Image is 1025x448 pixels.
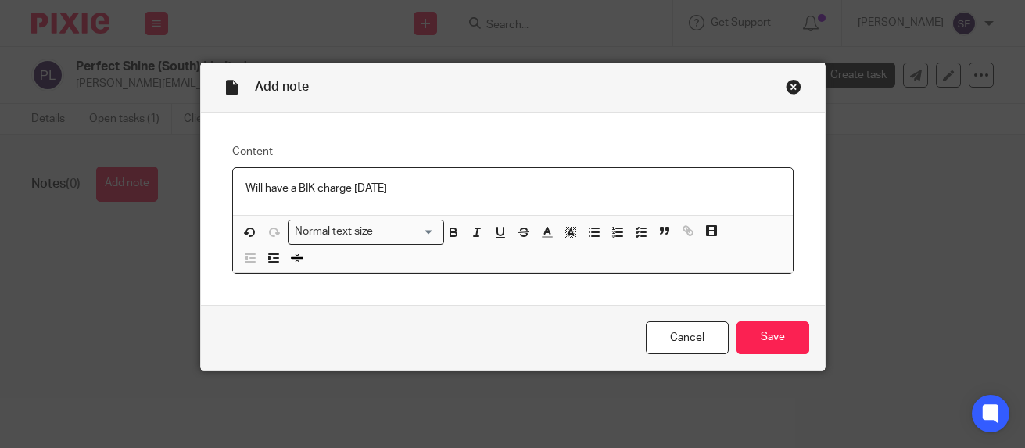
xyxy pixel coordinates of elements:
[245,181,780,196] p: Will have a BIK charge [DATE]
[786,79,801,95] div: Close this dialog window
[646,321,729,355] a: Cancel
[232,144,794,159] label: Content
[292,224,377,240] span: Normal text size
[255,81,309,93] span: Add note
[288,220,444,244] div: Search for option
[378,224,434,240] input: Search for option
[736,321,809,355] input: Save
